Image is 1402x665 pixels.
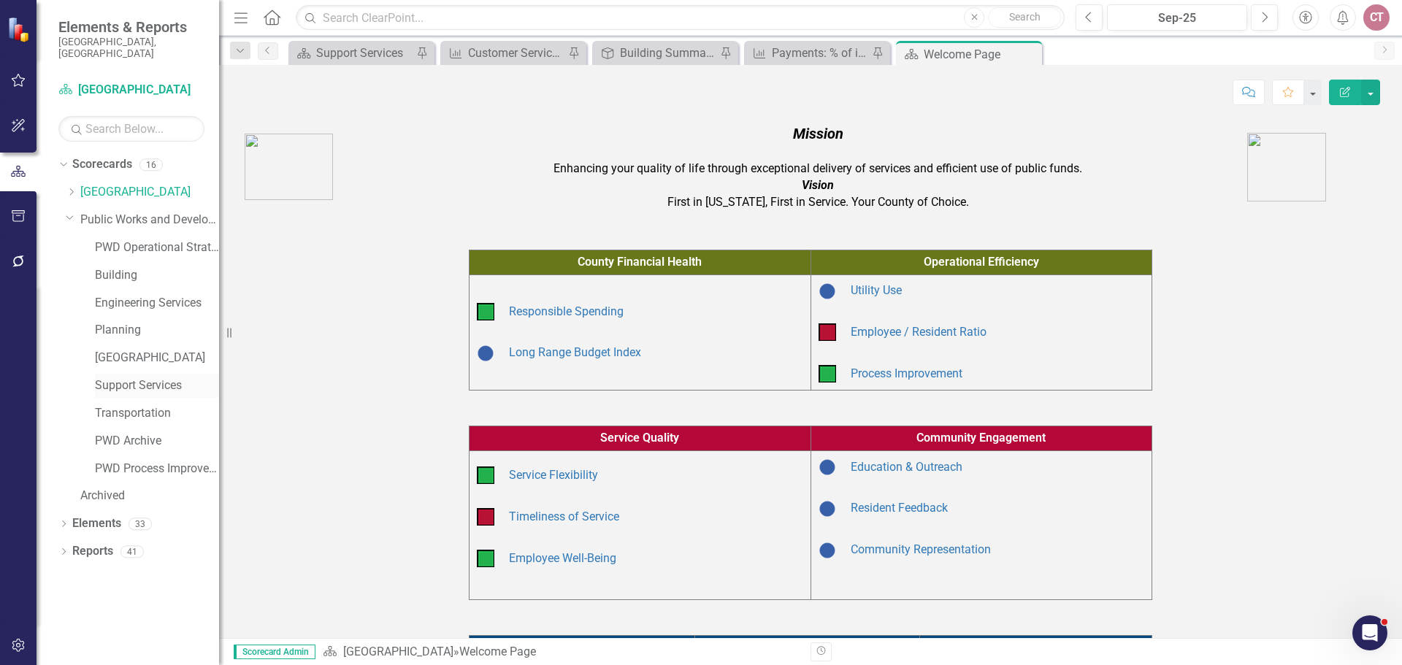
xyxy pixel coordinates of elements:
a: Scorecards [72,156,132,173]
a: Building [95,267,219,284]
div: Support Services [316,44,413,62]
button: Sep-25 [1107,4,1247,31]
a: Support Services [292,44,413,62]
a: PWD Operational Strategy [95,239,219,256]
a: Education & Outreach [851,460,962,474]
input: Search Below... [58,116,204,142]
input: Search ClearPoint... [296,5,1065,31]
a: [GEOGRAPHIC_DATA] [343,645,453,658]
img: On Target [477,303,494,320]
img: On Target [477,550,494,567]
a: Long Range Budget Index [509,345,641,359]
a: PWD Process Improvements [95,461,219,477]
img: Baselining [819,458,836,476]
img: On Target [477,466,494,484]
button: Search [988,7,1061,28]
img: On Target [819,365,836,383]
img: Baselining [477,345,494,362]
div: 16 [139,158,163,171]
a: Support Services [95,377,219,394]
img: ClearPoint Strategy [7,16,33,42]
div: Welcome Page [924,45,1038,64]
img: Below Plan [819,323,836,341]
button: CT [1363,4,1390,31]
img: AA%20logo.png [1247,133,1326,201]
span: Operational Efficiency [924,255,1039,269]
div: Building Summary Report [620,44,716,62]
div: 33 [129,518,152,530]
a: Employee Well-Being [509,551,616,565]
a: Employee / Resident Ratio [851,325,987,339]
a: [GEOGRAPHIC_DATA] [58,82,204,99]
div: Payments: % of invoices paid on-time (i.e. net 30 days) [772,44,868,62]
a: Process Improvement [851,366,962,380]
div: 41 [120,545,144,558]
div: » [323,644,800,661]
img: Baselining [819,500,836,518]
div: Welcome Page [459,645,536,658]
a: Reports [72,543,113,560]
small: [GEOGRAPHIC_DATA], [GEOGRAPHIC_DATA] [58,36,204,60]
a: Engineering Services [95,295,219,312]
a: Responsible Spending [509,304,624,318]
img: AC_Logo.png [245,134,333,200]
a: PWD Archive [95,433,219,450]
div: Customer Service: % of public inquiries resolved within 1 business day [468,44,564,62]
a: Elements [72,515,121,532]
a: [GEOGRAPHIC_DATA] [80,184,219,201]
a: [GEOGRAPHIC_DATA] [95,350,219,366]
a: Transportation [95,405,219,422]
span: Service Quality [600,431,679,445]
em: Vision [802,178,834,192]
em: Mission [793,125,843,142]
a: Utility Use [851,283,902,297]
div: Sep-25 [1112,9,1242,27]
a: Building Summary Report [596,44,716,62]
img: Below Plan [477,508,494,526]
a: Community Representation [851,542,991,556]
a: Planning [95,322,219,339]
span: County Financial Health [578,255,702,269]
a: Timeliness of Service [509,510,619,523]
a: Customer Service: % of public inquiries resolved within 1 business day [444,44,564,62]
span: Search [1009,11,1041,23]
a: Resident Feedback [851,501,948,515]
span: Community Engagement [916,431,1046,445]
span: Elements & Reports [58,18,204,36]
td: Enhancing your quality of life through exceptional delivery of services and efficient use of publ... [393,120,1244,215]
a: Service Flexibility [509,468,598,482]
span: Scorecard Admin [234,645,315,659]
img: Baselining [819,282,836,300]
a: Payments: % of invoices paid on-time (i.e. net 30 days) [748,44,868,62]
a: Public Works and Development [80,212,219,228]
img: Baselining [819,542,836,559]
iframe: Intercom live chat [1352,615,1387,650]
a: Archived [80,488,219,504]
